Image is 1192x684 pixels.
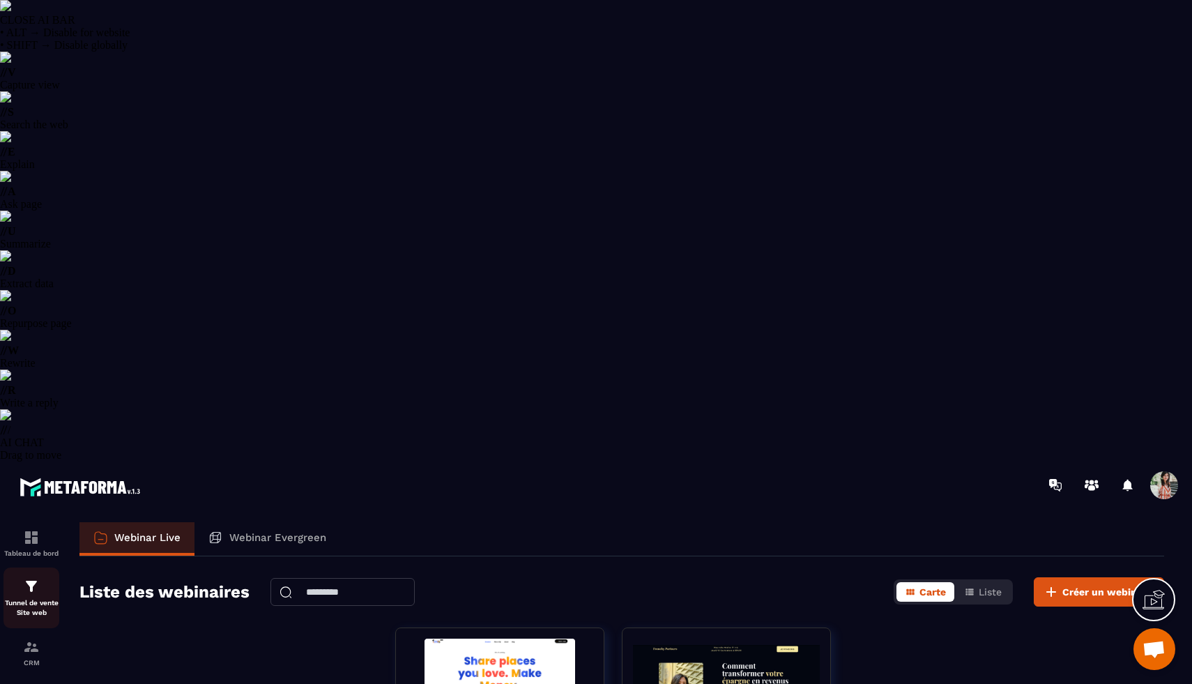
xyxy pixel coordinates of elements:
[3,549,59,557] p: Tableau de bord
[896,582,954,602] button: Carte
[3,519,59,568] a: formationformationTableau de bord
[23,639,40,655] img: formation
[1062,585,1155,599] span: Créer un webinaire
[23,529,40,546] img: formation
[23,578,40,595] img: formation
[229,531,326,544] p: Webinar Evergreen
[3,659,59,667] p: CRM
[1034,577,1164,607] button: Créer un webinaire
[1133,628,1175,670] div: Ouvrir le chat
[919,586,946,598] span: Carte
[79,522,194,556] a: Webinar Live
[3,598,59,618] p: Tunnel de vente Site web
[956,582,1010,602] button: Liste
[79,578,250,606] h2: Liste des webinaires
[3,628,59,677] a: formationformationCRM
[3,568,59,628] a: formationformationTunnel de vente Site web
[20,474,145,500] img: logo
[114,531,181,544] p: Webinar Live
[979,586,1002,598] span: Liste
